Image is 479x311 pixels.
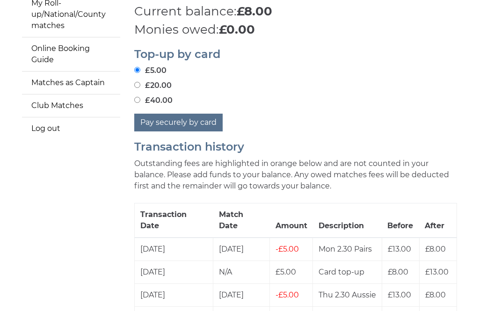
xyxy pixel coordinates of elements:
span: £13.00 [388,245,411,253]
td: [DATE] [135,283,213,306]
label: £40.00 [134,95,173,106]
p: Monies owed: [134,21,457,39]
td: [DATE] [135,260,213,283]
th: After [419,203,457,238]
span: £8.00 [388,268,408,276]
td: Mon 2.30 Pairs [313,238,382,261]
span: £8.00 [425,290,446,299]
a: Log out [22,117,120,140]
input: £5.00 [134,67,140,73]
h2: Top-up by card [134,48,457,60]
h2: Transaction history [134,141,457,153]
span: £5.00 [276,290,299,299]
td: Thu 2.30 Aussie [313,283,382,306]
span: £5.00 [276,245,299,253]
label: £20.00 [134,80,172,91]
label: £5.00 [134,65,167,76]
input: £40.00 [134,97,140,103]
th: Amount [270,203,313,238]
span: £8.00 [425,245,446,253]
th: Match Date [213,203,270,238]
strong: £0.00 [219,22,255,37]
th: Description [313,203,382,238]
input: £20.00 [134,82,140,88]
span: £5.00 [276,268,296,276]
span: £13.00 [388,290,411,299]
td: [DATE] [213,238,270,261]
span: £13.00 [425,268,449,276]
td: N/A [213,260,270,283]
td: [DATE] [213,283,270,306]
p: Current balance: [134,2,457,21]
td: Card top-up [313,260,382,283]
a: Club Matches [22,94,120,117]
a: Matches as Captain [22,72,120,94]
a: Online Booking Guide [22,37,120,71]
td: [DATE] [135,238,213,261]
th: Before [382,203,419,238]
p: Outstanding fees are highlighted in orange below and are not counted in your balance. Please add ... [134,158,457,192]
button: Pay securely by card [134,114,223,131]
strong: £8.00 [237,4,272,19]
th: Transaction Date [135,203,213,238]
